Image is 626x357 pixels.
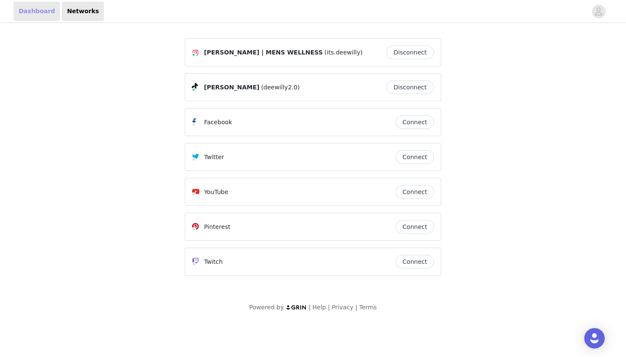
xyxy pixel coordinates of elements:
[328,304,330,311] span: |
[396,185,434,199] button: Connect
[204,188,228,197] p: YouTube
[355,304,357,311] span: |
[396,220,434,234] button: Connect
[62,2,104,21] a: Networks
[386,80,434,94] button: Disconnect
[261,83,300,92] span: (deewilly2.0)
[204,153,224,162] p: Twitter
[204,48,323,57] span: [PERSON_NAME] | MENS WELLNESS
[313,304,326,311] a: Help
[309,304,311,311] span: |
[14,2,60,21] a: Dashboard
[324,48,363,57] span: (its.deewilly)
[584,328,605,348] div: Open Intercom Messenger
[396,150,434,164] button: Connect
[396,115,434,129] button: Connect
[204,257,223,266] p: Twitch
[192,49,199,56] img: Instagram Icon
[204,83,259,92] span: [PERSON_NAME]
[204,118,232,127] p: Facebook
[332,304,353,311] a: Privacy
[594,5,603,18] div: avatar
[204,223,230,231] p: Pinterest
[386,46,434,59] button: Disconnect
[286,305,307,310] img: logo
[249,304,284,311] span: Powered by
[396,255,434,268] button: Connect
[359,304,376,311] a: Terms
